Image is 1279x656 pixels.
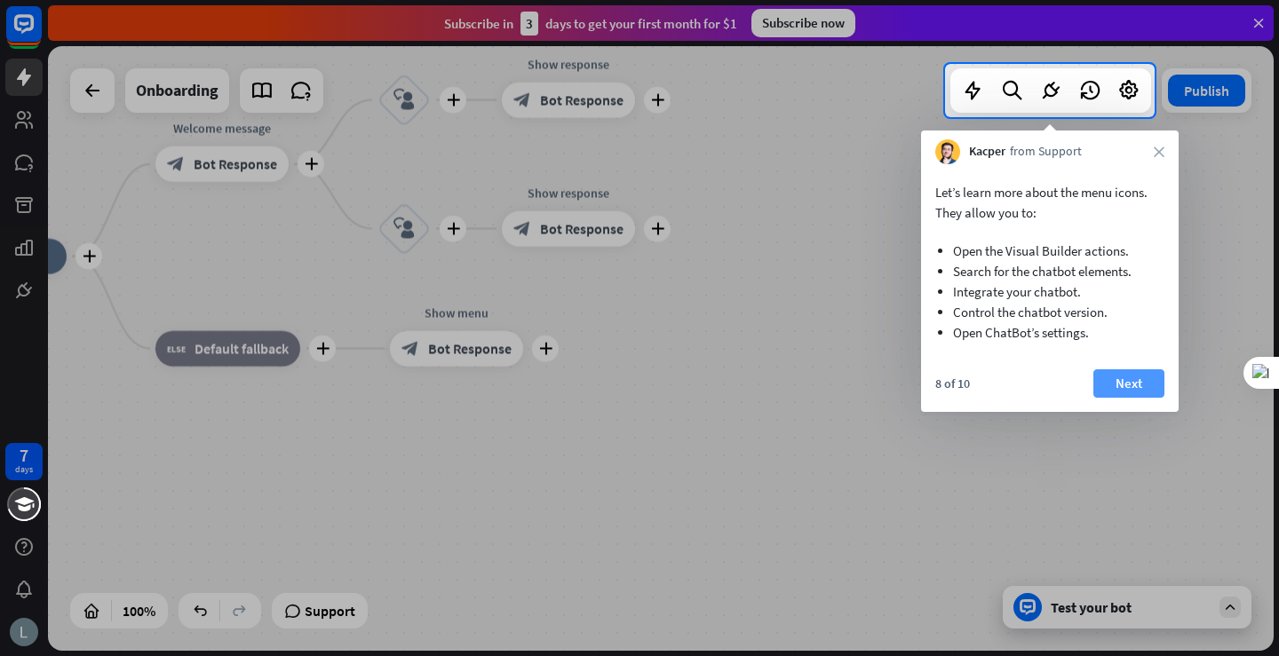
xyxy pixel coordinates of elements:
button: Open LiveChat chat widget [14,7,68,60]
li: Open ChatBot’s settings. [953,322,1147,343]
div: 8 of 10 [935,375,970,391]
span: Kacper [969,143,1005,161]
li: Integrate your chatbot. [953,281,1147,302]
button: Next [1093,369,1164,398]
i: close [1154,146,1164,157]
span: from Support [1010,143,1082,161]
li: Search for the chatbot elements. [953,261,1147,281]
p: Let’s learn more about the menu icons. They allow you to: [935,182,1164,223]
li: Control the chatbot version. [953,302,1147,322]
li: Open the Visual Builder actions. [953,241,1147,261]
